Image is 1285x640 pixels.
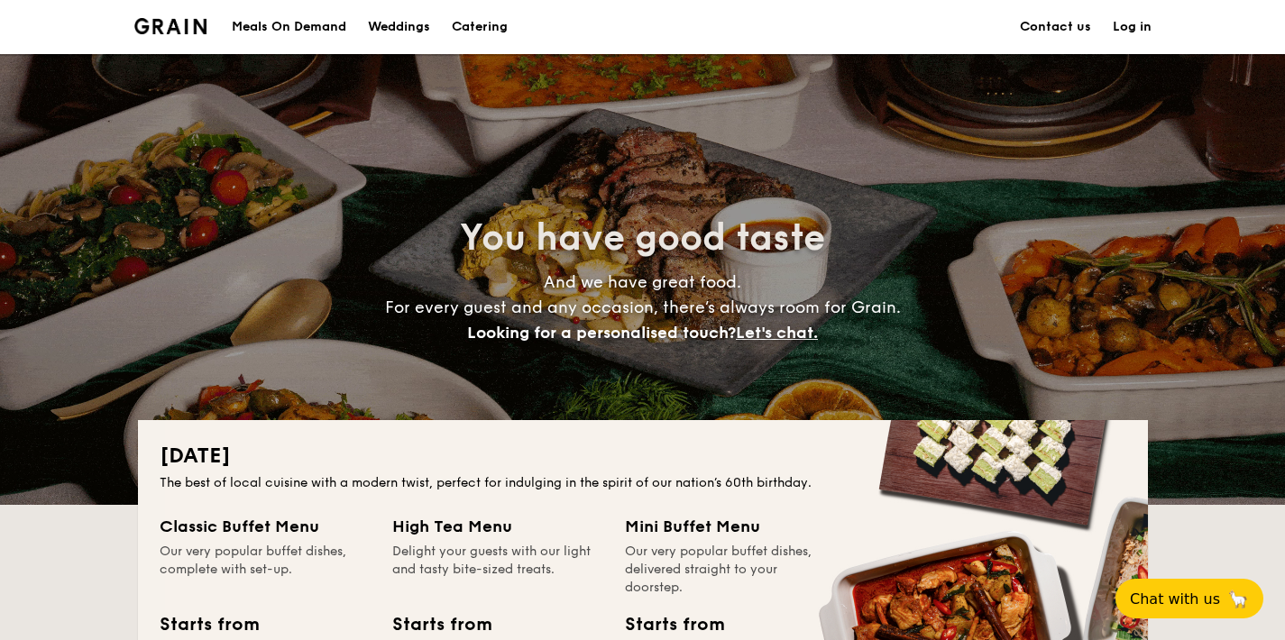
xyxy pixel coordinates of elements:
[736,323,818,343] span: Let's chat.
[1115,579,1263,618] button: Chat with us🦙
[160,442,1126,471] h2: [DATE]
[625,611,723,638] div: Starts from
[1227,589,1249,609] span: 🦙
[392,611,491,638] div: Starts from
[392,543,603,597] div: Delight your guests with our light and tasty bite-sized treats.
[392,514,603,539] div: High Tea Menu
[460,216,825,260] span: You have good taste
[134,18,207,34] a: Logotype
[160,543,371,597] div: Our very popular buffet dishes, complete with set-up.
[160,514,371,539] div: Classic Buffet Menu
[385,272,901,343] span: And we have great food. For every guest and any occasion, there’s always room for Grain.
[160,474,1126,492] div: The best of local cuisine with a modern twist, perfect for indulging in the spirit of our nation’...
[1130,590,1220,608] span: Chat with us
[625,514,836,539] div: Mini Buffet Menu
[160,611,258,638] div: Starts from
[134,18,207,34] img: Grain
[625,543,836,597] div: Our very popular buffet dishes, delivered straight to your doorstep.
[467,323,736,343] span: Looking for a personalised touch?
